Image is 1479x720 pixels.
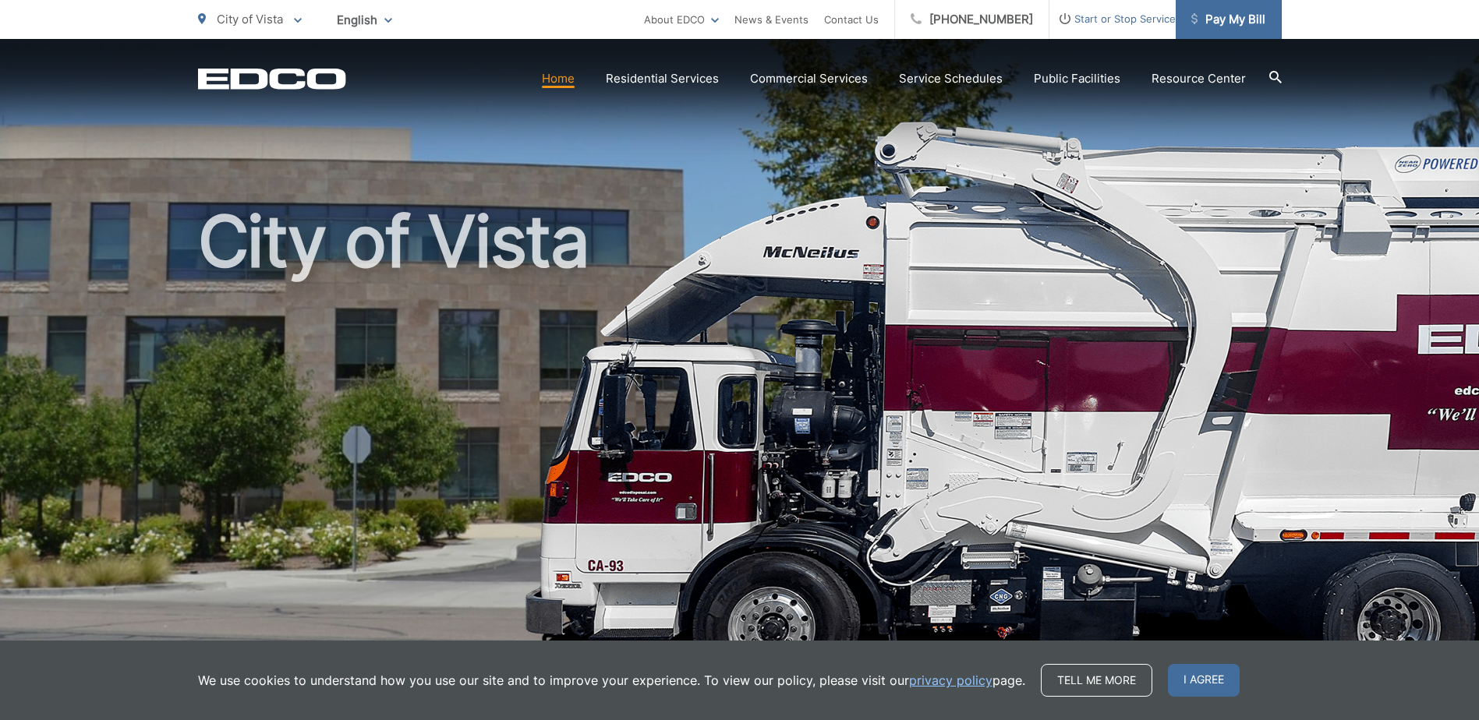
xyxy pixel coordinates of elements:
a: Public Facilities [1034,69,1120,88]
a: privacy policy [909,671,992,690]
span: Pay My Bill [1191,10,1265,29]
h1: City of Vista [198,203,1282,696]
a: Contact Us [824,10,879,29]
p: We use cookies to understand how you use our site and to improve your experience. To view our pol... [198,671,1025,690]
a: News & Events [734,10,808,29]
span: City of Vista [217,12,283,26]
span: English [325,6,404,34]
a: About EDCO [644,10,719,29]
span: I agree [1168,664,1240,697]
a: Residential Services [606,69,719,88]
a: Commercial Services [750,69,868,88]
a: Tell me more [1041,664,1152,697]
a: Service Schedules [899,69,1003,88]
a: EDCD logo. Return to the homepage. [198,68,346,90]
a: Resource Center [1152,69,1246,88]
a: Home [542,69,575,88]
